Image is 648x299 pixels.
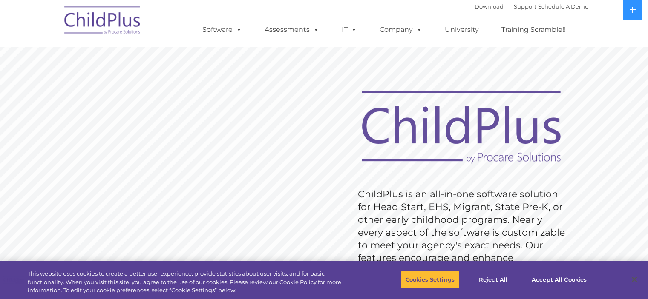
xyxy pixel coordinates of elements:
[358,188,569,277] rs-layer: ChildPlus is an all-in-one software solution for Head Start, EHS, Migrant, State Pre-K, or other ...
[371,21,431,38] a: Company
[625,270,644,289] button: Close
[467,271,520,288] button: Reject All
[475,3,588,10] font: |
[527,271,591,288] button: Accept All Cookies
[401,271,459,288] button: Cookies Settings
[514,3,536,10] a: Support
[28,270,357,295] div: This website uses cookies to create a better user experience, provide statistics about user visit...
[475,3,504,10] a: Download
[493,21,574,38] a: Training Scramble!!
[436,21,487,38] a: University
[60,0,145,43] img: ChildPlus by Procare Solutions
[538,3,588,10] a: Schedule A Demo
[333,21,366,38] a: IT
[256,21,328,38] a: Assessments
[194,21,251,38] a: Software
